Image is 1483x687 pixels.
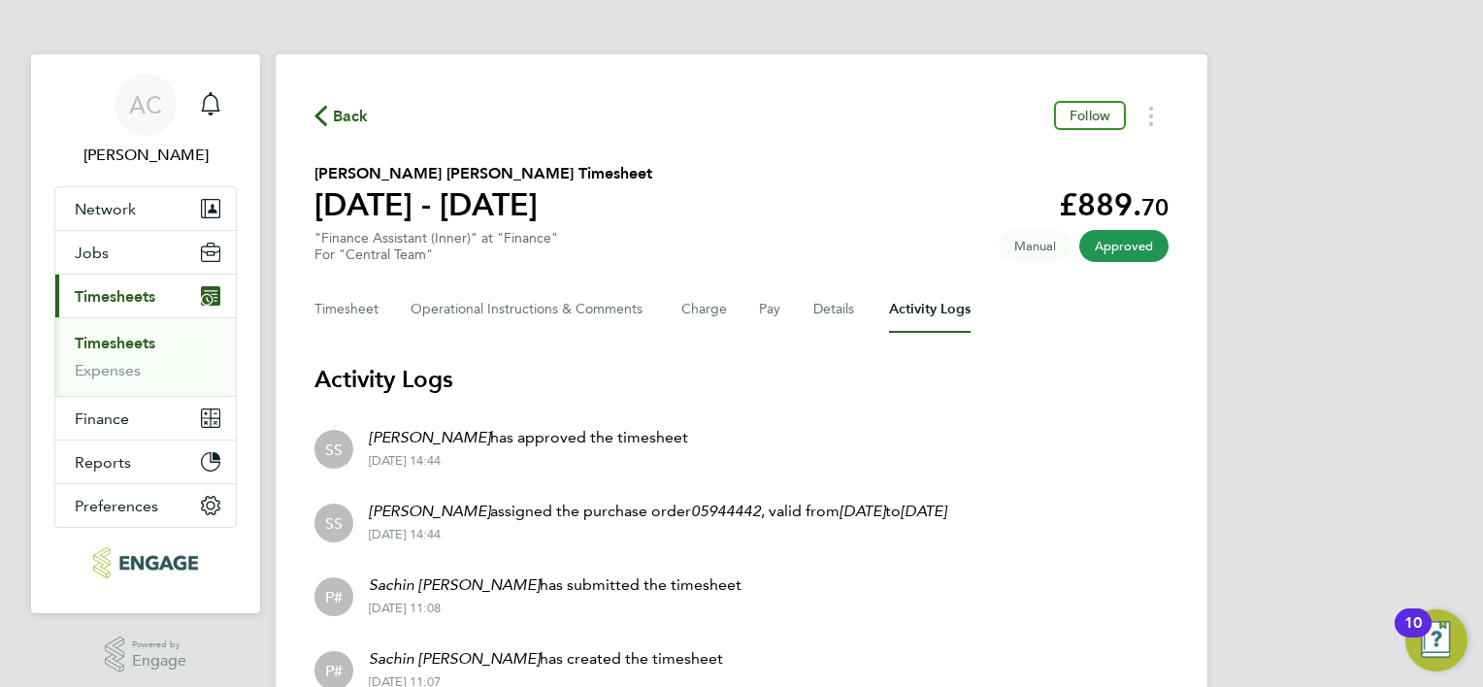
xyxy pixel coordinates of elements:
[1134,101,1169,131] button: Timesheets Menu
[1405,609,1467,671] button: Open Resource Center, 10 new notifications
[314,162,652,185] h2: [PERSON_NAME] [PERSON_NAME] Timesheet
[1054,101,1126,130] button: Follow
[54,547,237,578] a: Go to home page
[1404,623,1422,648] div: 10
[75,244,109,262] span: Jobs
[75,497,158,515] span: Preferences
[93,547,197,578] img: morganhunt-logo-retina.png
[75,409,129,428] span: Finance
[75,287,155,306] span: Timesheets
[325,512,343,534] span: SS
[369,573,741,597] p: has submitted the timesheet
[75,361,141,379] a: Expenses
[314,504,353,542] div: Shane Sandhu
[314,286,379,333] button: Timesheet
[369,502,490,520] em: [PERSON_NAME]
[105,637,187,673] a: Powered byEngage
[314,430,353,469] div: Shane Sandhu
[314,185,652,224] h1: [DATE] - [DATE]
[691,502,761,520] em: 05944442
[314,577,353,616] div: Person #436097
[1141,193,1169,221] span: 70
[314,364,1169,395] h3: Activity Logs
[901,502,946,520] em: [DATE]
[314,104,369,128] button: Back
[55,397,236,440] button: Finance
[325,586,343,607] span: P#
[314,230,558,263] div: "Finance Assistant (Inner)" at "Finance"
[369,575,540,594] em: Sachin [PERSON_NAME]
[55,484,236,527] button: Preferences
[314,246,558,263] div: For "Central Team"
[1059,186,1169,223] app-decimal: £889.
[325,660,343,681] span: P#
[411,286,650,333] button: Operational Instructions & Comments
[75,334,155,352] a: Timesheets
[55,441,236,483] button: Reports
[889,286,971,333] button: Activity Logs
[840,502,885,520] em: [DATE]
[75,200,136,218] span: Network
[369,500,946,523] p: assigned the purchase order , valid from to
[813,286,858,333] button: Details
[369,601,741,616] div: [DATE] 11:08
[325,439,343,460] span: SS
[55,275,236,317] button: Timesheets
[369,453,688,469] div: [DATE] 14:44
[75,453,131,472] span: Reports
[54,144,237,167] span: Andy Crow
[31,54,260,613] nav: Main navigation
[55,231,236,274] button: Jobs
[55,317,236,396] div: Timesheets
[999,230,1071,262] span: This timesheet was manually created.
[681,286,728,333] button: Charge
[54,74,237,167] a: AC[PERSON_NAME]
[369,527,946,542] div: [DATE] 14:44
[132,653,186,670] span: Engage
[55,187,236,230] button: Network
[759,286,782,333] button: Pay
[369,647,723,671] p: has created the timesheet
[132,637,186,653] span: Powered by
[129,92,162,117] span: AC
[369,649,540,668] em: Sachin [PERSON_NAME]
[369,428,490,446] em: [PERSON_NAME]
[333,105,369,128] span: Back
[1070,107,1110,124] span: Follow
[1079,230,1169,262] span: This timesheet has been approved.
[369,426,688,449] p: has approved the timesheet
